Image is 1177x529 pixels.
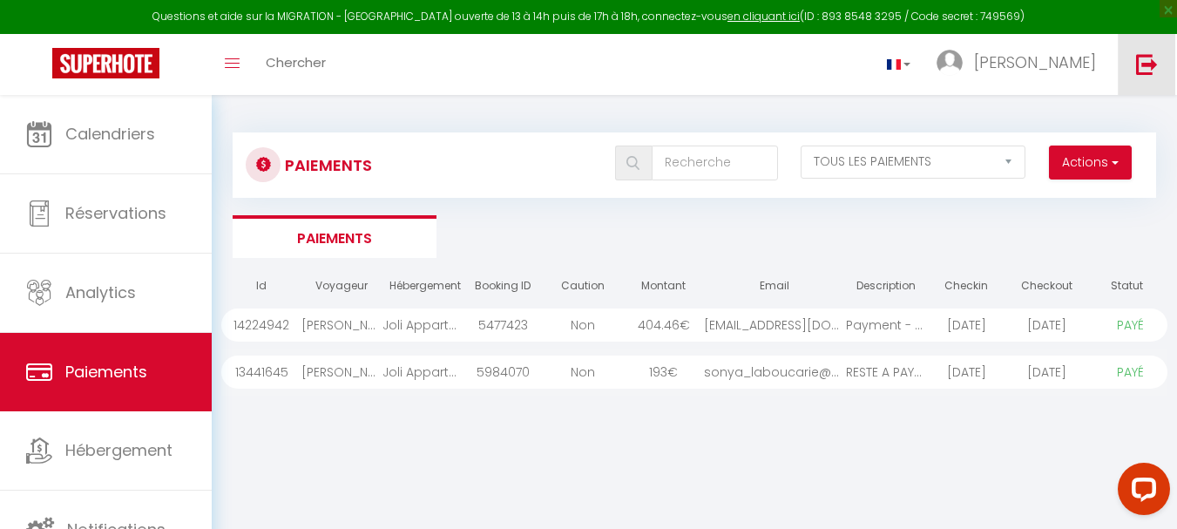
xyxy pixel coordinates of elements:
div: [DATE] [926,356,1006,389]
span: € [680,316,690,334]
th: Montant [624,271,704,302]
th: Checkin [926,271,1006,302]
div: Joli Appartement - Piscine - 68m2 - [GEOGRAPHIC_DATA] [382,309,463,342]
div: [PERSON_NAME] LABOUCARIE [301,356,382,389]
h3: Paiements [285,146,372,185]
th: Hébergement [382,271,463,302]
span: Réservations [65,202,166,224]
th: Caution [543,271,623,302]
div: [DATE] [1006,309,1086,342]
div: 193 [624,356,704,389]
span: Paiements [65,361,147,383]
img: ... [937,50,963,76]
div: 5477423 [463,309,543,342]
span: € [667,363,678,381]
div: 13441645 [221,356,301,389]
a: Chercher [253,34,339,95]
div: Non [543,309,623,342]
button: Actions [1049,146,1132,180]
div: RESTE A PAYER RESERV... [846,356,926,389]
iframe: LiveChat chat widget [1104,456,1177,529]
th: Email [704,271,846,302]
span: Chercher [266,53,326,71]
a: ... [PERSON_NAME] [923,34,1118,95]
input: Recherche [652,146,778,180]
span: Analytics [65,281,136,303]
div: 14224942 [221,309,301,342]
img: Super Booking [52,48,159,78]
a: en cliquant ici [727,9,800,24]
span: [PERSON_NAME] [974,51,1096,73]
div: [DATE] [926,309,1006,342]
img: logout [1136,53,1158,75]
div: Payment - 5477423 - ... [846,309,926,342]
span: Calendriers [65,123,155,145]
div: [EMAIL_ADDRESS][DOMAIN_NAME] [704,309,846,342]
span: Hébergement [65,439,172,461]
th: Id [221,271,301,302]
th: Booking ID [463,271,543,302]
div: Non [543,356,623,389]
th: Description [846,271,926,302]
div: sonya_laboucarie@yah... [704,356,846,389]
div: 404.46 [624,309,704,342]
th: Checkout [1006,271,1086,302]
li: Paiements [233,215,436,258]
th: Statut [1087,271,1167,302]
div: [PERSON_NAME] [301,309,382,342]
th: Voyageur [301,271,382,302]
div: Joli Appartement - Piscine - 68m2 - [GEOGRAPHIC_DATA] [382,356,463,389]
div: 5984070 [463,356,543,389]
div: [DATE] [1006,356,1086,389]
